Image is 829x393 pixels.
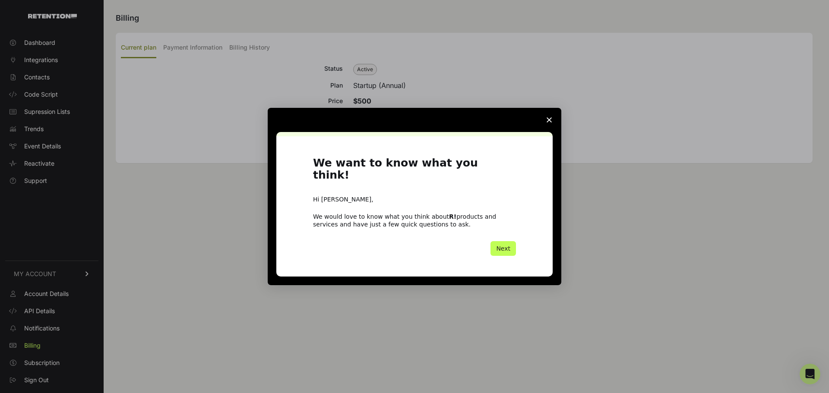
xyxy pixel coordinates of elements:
h1: We want to know what you think! [313,157,516,187]
div: We would love to know what you think about products and services and have just a few quick questi... [313,213,516,228]
b: R! [449,213,456,220]
div: Hi [PERSON_NAME], [313,195,516,204]
span: Close survey [537,108,561,132]
button: Next [490,241,516,256]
